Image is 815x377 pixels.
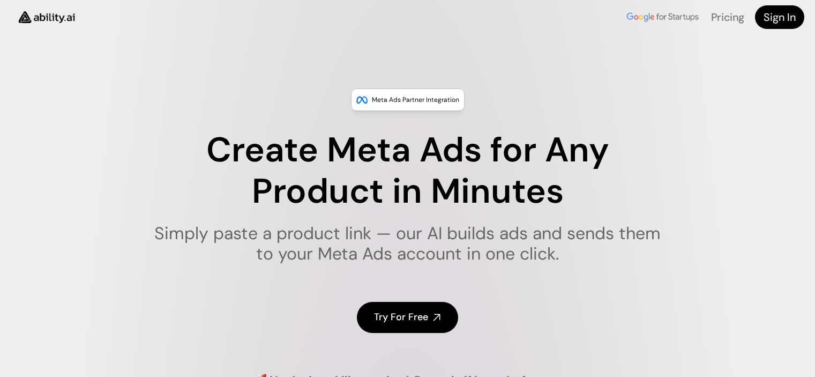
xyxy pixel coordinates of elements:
h1: Simply paste a product link — our AI builds ads and sends them to your Meta Ads account in one cl... [147,223,668,264]
a: Try For Free [357,302,458,332]
h1: Create Meta Ads for Any Product in Minutes [147,130,668,212]
a: Sign In [755,5,804,29]
a: Pricing [711,10,744,24]
p: Meta Ads Partner Integration [372,94,459,105]
h4: Try For Free [374,311,428,324]
h4: Sign In [764,10,796,25]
